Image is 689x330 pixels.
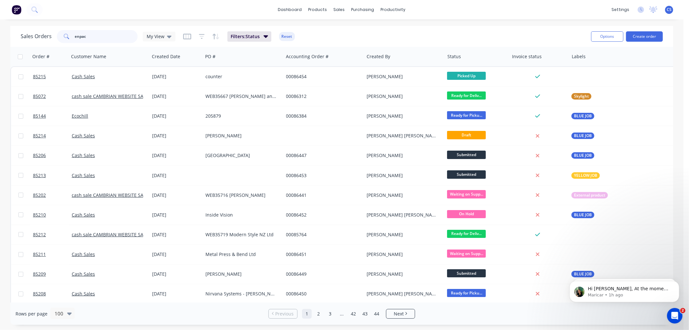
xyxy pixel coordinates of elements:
[447,250,486,258] span: Waiting on Supp...
[349,309,358,319] a: Page 42
[20,212,26,217] button: Emoji picker
[269,311,297,317] a: Previous page
[571,192,608,198] button: External product
[447,190,486,198] span: Waiting on Supp...
[41,212,46,217] button: Start recording
[152,53,180,60] div: Created Date
[574,113,592,119] span: BLUE JOB
[37,59,54,64] b: Maricar
[205,53,215,60] div: PO #
[205,192,277,198] div: WEB35716 [PERSON_NAME]
[367,113,438,119] div: [PERSON_NAME]
[325,309,335,319] a: Page 3
[33,113,46,119] span: 85144
[286,73,358,80] div: 00086454
[33,152,46,159] span: 85206
[72,271,95,277] a: Cash Sales
[571,212,594,218] button: BLUE JOB
[205,291,277,297] div: Nirvana Systems - [PERSON_NAME]
[33,284,72,303] a: 85208
[447,111,486,119] span: Ready for Picku...
[33,106,72,126] a: 85144
[152,172,200,179] div: [DATE]
[360,309,370,319] a: Page 43
[10,76,101,89] div: Good morning, [PERSON_NAME]. Let me check on it now.
[574,172,597,179] span: YELLOW JOB
[667,7,672,13] span: CS
[680,308,685,313] span: 2
[72,192,151,198] a: cash sale CAMBRIAN WEBSITE SALES
[560,267,689,313] iframe: Intercom notifications message
[286,291,358,297] div: 00086450
[16,311,47,317] span: Rows per page
[367,271,438,277] div: [PERSON_NAME]
[512,53,542,60] div: Invoice status
[279,32,295,41] button: Reset
[5,72,124,93] div: Maricar says…
[33,271,46,277] span: 85209
[626,31,663,42] button: Create order
[275,5,305,15] a: dashboard
[447,53,461,60] div: Status
[372,309,381,319] a: Page 44
[367,172,438,179] div: [PERSON_NAME]
[72,291,95,297] a: Cash Sales
[286,93,358,100] div: 00086312
[286,231,358,238] div: 00085764
[72,251,95,257] a: Cash Sales
[574,93,589,100] span: Skylight
[5,164,106,191] div: No worries, thank for checking. Just make it unique or update it then you should be able to invoi...
[21,33,52,39] h1: Sales Orders
[367,93,438,100] div: [PERSON_NAME]
[227,31,271,42] button: Filters:Status
[33,264,72,284] a: 85209
[337,309,347,319] a: Jump forward
[33,186,72,205] a: 85202
[286,172,358,179] div: 00086453
[286,152,358,159] div: 00086447
[205,231,277,238] div: WEB35719 Modern Style NZ Ltd
[152,271,200,277] div: [DATE]
[5,94,124,145] div: Maricar says…
[10,192,43,196] div: Maricar • 1h ago
[31,8,44,15] p: Active
[367,231,438,238] div: [PERSON_NAME]
[574,212,592,218] span: BLUE JOB
[5,198,124,209] textarea: Message…
[330,5,348,15] div: sales
[286,113,358,119] div: 00086384
[31,212,36,217] button: Gif picker
[33,192,46,198] span: 85202
[16,104,55,109] b: EN0000101505
[447,72,486,80] span: Picked Up
[571,172,600,179] button: YELLOW JOB
[101,3,113,15] button: Home
[66,144,124,159] div: Yes it was, thank you
[286,271,358,277] div: 00086449
[10,168,101,187] div: No worries, thank for checking. Just make it unique or update it then you should be able to invoi...
[205,271,277,277] div: [PERSON_NAME]
[33,205,72,225] a: 85210
[314,309,323,319] a: Page 2
[447,131,486,139] span: Draft
[276,311,294,317] span: Previous
[152,152,200,159] div: [DATE]
[348,5,378,15] div: purchasing
[205,152,277,159] div: [GEOGRAPHIC_DATA]
[447,210,486,218] span: On Hold
[367,152,438,159] div: [PERSON_NAME]
[33,67,72,86] a: 85215
[72,93,151,99] a: cash sale CAMBRIAN WEBSITE SALES
[591,31,623,42] button: Options
[386,311,415,317] a: Next page
[152,231,200,238] div: [DATE]
[286,53,329,60] div: Accounting Order #
[72,113,88,119] a: Ecochill
[33,146,72,165] a: 85206
[75,30,138,43] input: Search...
[18,4,29,14] img: Profile image for Maricar
[72,73,95,80] a: Cash Sales
[72,152,95,158] a: Cash Sales
[152,113,200,119] div: [DATE]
